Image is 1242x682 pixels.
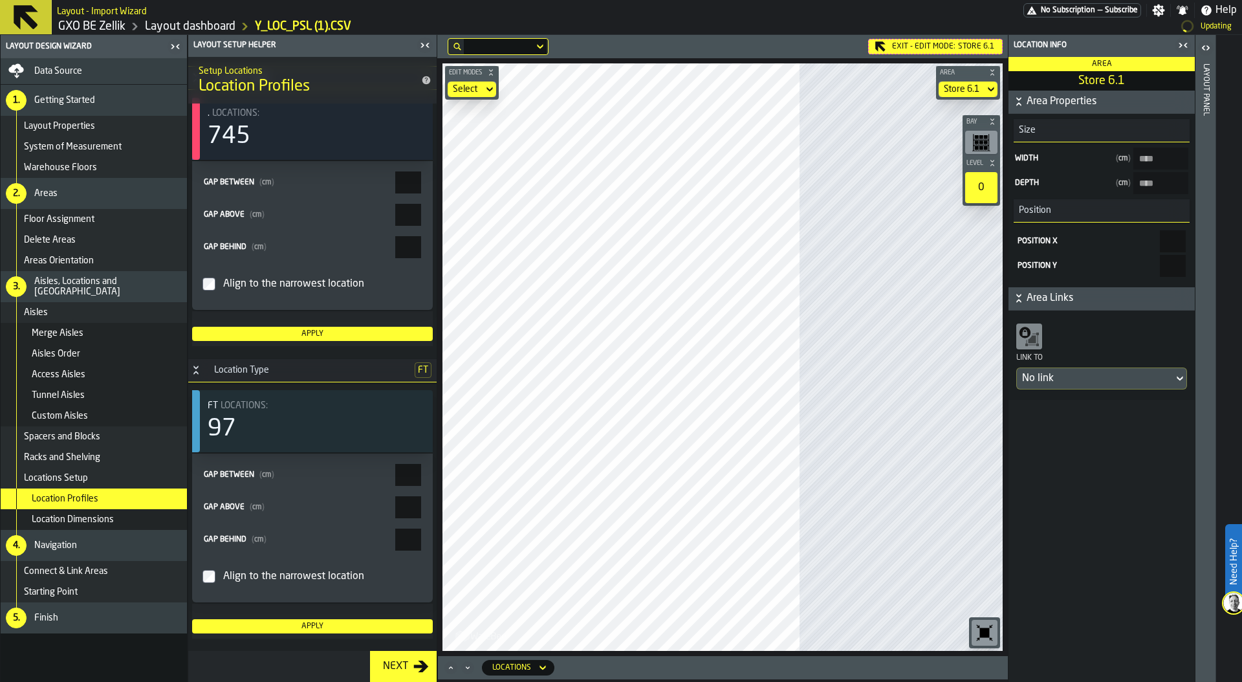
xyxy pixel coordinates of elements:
div: 1. [6,90,27,111]
input: react-aria4499232031-:rg8: react-aria4499232031-:rg8: [395,464,421,486]
div: Location Type [206,365,409,375]
label: button-toggle-Notifications [1171,4,1194,17]
span: ) [262,211,265,219]
span: Starting Point [24,587,78,597]
span: Aisles [24,307,48,318]
span: cm [259,179,274,186]
div: Exit - Edit Mode: [868,39,1003,54]
div: 5. [6,608,27,628]
input: react-aria4499232031-:rgc: react-aria4499232031-:rgc: [395,529,421,551]
label: button-toggle-Settings [1147,4,1170,17]
label: react-aria4499232031-:rga: [202,496,422,518]
label: InputCheckbox-label-react-aria4499232031-:rg4: [202,269,422,300]
button: button- [445,66,499,79]
span: cm [250,211,265,219]
button: button- [963,157,1000,170]
li: menu Data Source [1,58,187,85]
span: Gap behind [204,536,246,544]
input: react-aria4499232031-:rfv: react-aria4499232031-:rfv: [395,171,421,193]
span: Store 6.1 [958,42,994,51]
label: button-toggle-Help [1195,3,1242,18]
span: ( [252,536,254,544]
li: menu Warehouse Floors [1,157,187,178]
span: Custom Aisles [32,411,88,421]
span: Location Profiles [32,494,98,504]
nav: Breadcrumb [57,19,618,34]
span: cm [1116,179,1131,188]
label: react-aria4499232031-:rfv: [202,171,422,193]
span: Gap above [204,211,245,219]
h3: title-section-Position [1014,199,1190,223]
span: . [208,109,210,118]
span: ( [252,243,254,251]
div: DropdownMenuValue-Store 6.1 [944,84,979,94]
input: react-aria4499232031-:rg3: react-aria4499232031-:rg3: [395,236,421,258]
span: Aisles, Locations and [GEOGRAPHIC_DATA] [34,276,182,297]
li: menu Access Aisles [1,364,187,385]
label: input-value-Depth [1014,172,1190,194]
div: Layout panel [1201,61,1210,679]
li: menu Aisles, Locations and Bays [1,271,187,302]
span: Gap above [204,503,245,511]
span: cm [250,503,265,511]
span: ( [259,471,262,479]
label: react-aria4499232031-:rfj: [1016,255,1187,277]
svg: Reset zoom and position [974,622,995,643]
span: Area Properties [1027,94,1192,109]
div: Link to [1016,352,1187,368]
a: link-to-/wh/i/5fa160b1-7992-442a-9057-4226e3d2ae6d/import/layout/d28f43dd-f73d-4a75-89e1-59ae3d5c... [255,19,351,34]
span: Getting Started [34,95,95,105]
button: button- [1008,287,1195,311]
input: react-aria4499232031-:rga: react-aria4499232031-:rga: [395,496,421,518]
h3: title-section-Size [1014,119,1190,142]
button: Maximize [443,661,459,674]
span: ) [1128,155,1131,162]
span: Aisles Order [32,349,80,359]
div: Title [208,401,422,411]
div: DropdownMenuValue-locations [492,663,531,672]
li: menu Racks and Shelving [1,447,187,468]
div: Title [208,108,422,118]
div: stat- [192,390,433,452]
span: Gap between [204,471,254,479]
div: DropdownMenuValue-none [453,84,478,94]
div: InputCheckbox-react-aria4499232031-:rg4: [221,274,420,294]
span: Layout Properties [24,121,95,131]
span: Delete Areas [24,235,76,245]
span: Store 6.1 [1011,74,1192,88]
span: ( [250,503,252,511]
span: Navigation [34,540,77,551]
li: menu Merge Aisles [1,323,187,344]
label: react-aria4499232031-:rgc: [202,529,422,551]
li: menu Areas Orientation [1,250,187,271]
li: menu Floor Assignment [1,209,187,230]
li: menu Finish [1,602,187,633]
span: Width [1015,154,1111,163]
li: menu Locations Setup [1,468,187,489]
span: Position Y [1018,262,1057,270]
h2: Sub Title [199,63,406,76]
span: Data Source [34,66,82,76]
span: Help [1215,3,1237,18]
div: 97 [208,416,236,442]
div: 0 [965,172,997,203]
label: react-aria4499232031-:rg1: [202,204,422,226]
span: Warehouse Floors [24,162,97,173]
span: Gap behind [204,243,246,251]
div: Menu Subscription [1023,3,1141,17]
span: Areas Orientation [24,256,94,266]
span: ) [272,471,274,479]
div: Layout Design Wizard [3,42,166,51]
input: input-value-Width input-value-Width [1133,148,1188,170]
div: Updating [1201,22,1232,31]
div: DropdownMenuValue-none [448,82,496,97]
div: DropdownMenuValue-locations [482,660,554,676]
h2: Sub Title [57,4,147,17]
span: No Subscription [1041,6,1095,15]
label: react-aria4499232031-:rfh: [1016,230,1187,252]
span: cm [259,471,274,479]
span: ) [264,536,267,544]
div: DropdownMenuValue- [1022,371,1168,386]
label: Need Help? [1226,525,1241,598]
